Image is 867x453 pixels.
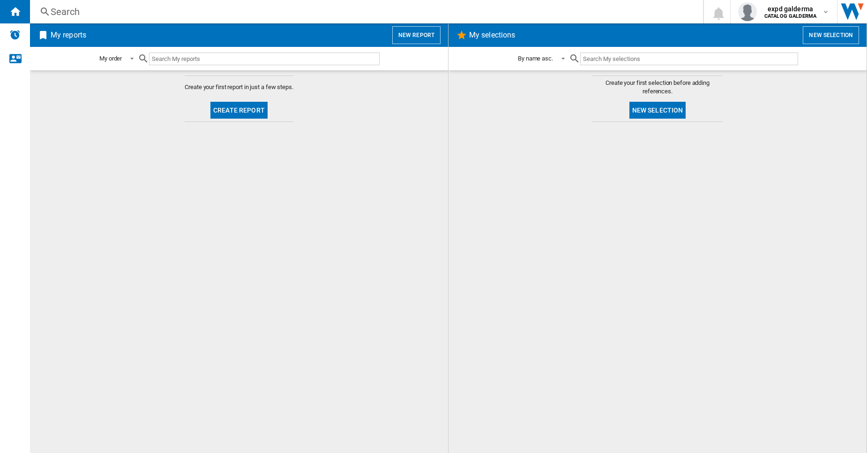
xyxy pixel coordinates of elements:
[49,26,88,44] h2: My reports
[467,26,517,44] h2: My selections
[185,83,293,91] span: Create your first report in just a few steps.
[803,26,859,44] button: New selection
[392,26,441,44] button: New report
[518,55,553,62] div: By name asc.
[764,4,816,14] span: expd galderma
[629,102,686,119] button: New selection
[764,13,816,19] b: CATALOG GALDERMA
[9,29,21,40] img: alerts-logo.svg
[210,102,268,119] button: Create report
[592,79,723,96] span: Create your first selection before adding references.
[149,53,380,65] input: Search My reports
[738,2,757,21] img: profile.jpg
[51,5,679,18] div: Search
[99,55,122,62] div: My order
[580,53,798,65] input: Search My selections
